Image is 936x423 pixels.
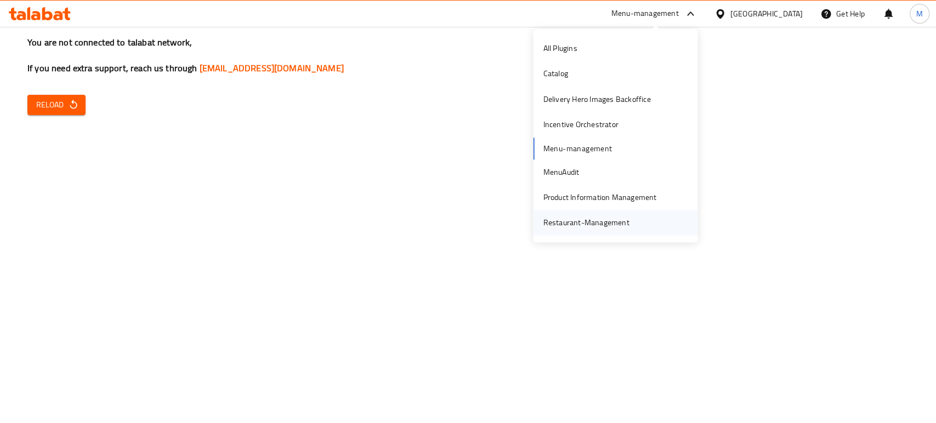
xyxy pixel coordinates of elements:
[543,166,579,178] div: MenuAudit
[543,119,618,131] div: Incentive Orchestrator
[27,36,909,75] h3: You are not connected to talabat network, If you need extra support, reach us through
[543,93,650,105] div: Delivery Hero Images Backoffice
[543,68,568,80] div: Catalog
[611,7,679,20] div: Menu-management
[27,95,86,115] button: Reload
[543,191,656,203] div: Product Information Management
[916,8,923,20] span: M
[730,8,803,20] div: [GEOGRAPHIC_DATA]
[36,98,77,112] span: Reload
[200,60,344,76] a: [EMAIL_ADDRESS][DOMAIN_NAME]
[543,217,629,229] div: Restaurant-Management
[543,42,577,54] div: All Plugins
